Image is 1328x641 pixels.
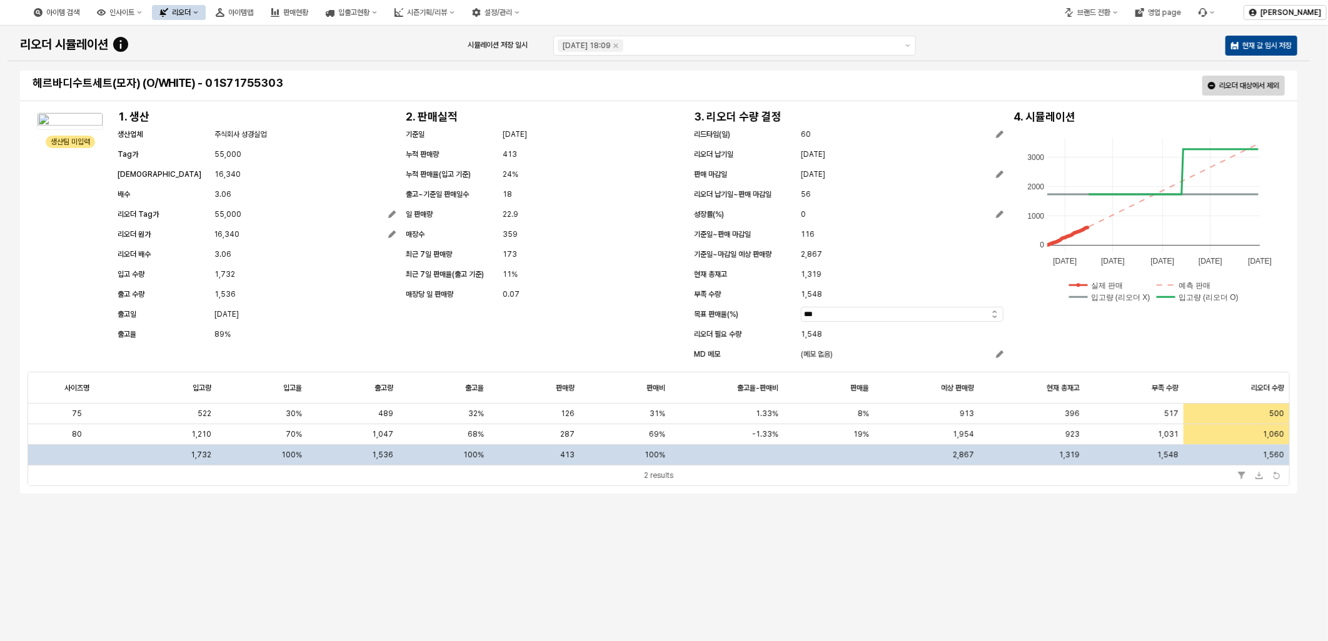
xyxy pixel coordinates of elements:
span: 1,031 [1158,429,1179,439]
div: 설정/관리 [485,8,512,17]
span: 기준일~판매 마감일 [694,230,751,239]
span: 1,060 [1263,429,1284,439]
span: 18 [503,188,512,201]
span: 1.33% [756,409,778,419]
span: 0 [801,208,806,221]
span: 0.07 [503,288,520,301]
div: 버그 제보 및 기능 개선 요청 [1191,5,1222,20]
span: 126 [561,409,575,419]
span: 1,560 [1263,450,1284,459]
button: 입출고현황 [318,5,385,20]
h4: 3. 리오더 수량 결정 [694,111,782,123]
button: 리오더 [152,5,206,20]
button: Download [1252,468,1267,483]
span: 주식회사 성경실업 [214,128,266,141]
span: 판매량 [556,382,575,392]
button: Filter [1234,468,1249,483]
span: (메모 없음) [801,348,833,360]
span: 1,319 [1059,450,1080,459]
span: 413 [560,450,575,459]
span: 500 [1269,409,1284,419]
span: 판매 마감일 [694,170,727,179]
span: 출고율 [465,382,484,392]
span: 8% [858,409,869,419]
button: 시즌기획/리뷰 [387,5,462,20]
button: 현재 값 임시 저장 [1225,36,1297,56]
span: 리오더 납기일 [694,150,733,159]
span: 기준일 [406,130,425,139]
span: 리오더 납기일~판매 마감일 [694,190,772,199]
div: 2 results [644,469,673,482]
span: 입고율 [283,382,302,392]
span: 31% [650,409,665,419]
span: 최근 7일 판매량 [406,250,452,259]
span: 판매율 [850,382,869,392]
div: Table toolbar [28,465,1289,485]
span: 923 [1065,429,1080,439]
div: Remove 2025-09-08 18:09 [614,43,619,48]
span: [DATE] [801,148,825,161]
span: 1,548 [1157,450,1179,459]
span: 68% [468,429,484,439]
h4: 1. 생산 [118,111,149,123]
button: 영업 page [1128,5,1189,20]
span: 3.06 [214,248,231,261]
span: 리오더 Tag가 [118,210,159,219]
span: 예상 판매량 [941,382,974,392]
span: 리오더 필요 수량 [694,330,742,339]
span: 3.06 [214,188,231,201]
button: [PERSON_NAME] [1244,5,1327,20]
span: 70% [286,429,302,439]
span: 11% [503,268,518,281]
span: [DATE] [214,308,239,320]
span: 1,732 [191,450,211,459]
span: 출고 수량 [118,290,144,299]
button: 리오더 대상에서 제외 [1202,76,1285,96]
span: 부족 수량 [694,290,721,299]
span: 80 [72,429,82,439]
div: 판매현황 [283,8,308,17]
span: 287 [560,429,575,439]
span: 1,732 [214,268,235,281]
span: 1,548 [801,328,822,340]
span: 부족 수량 [1152,382,1179,392]
h4: 2. 판매실적 [406,111,458,123]
span: MD 메모 [694,350,720,359]
span: 출고율 [118,330,136,339]
span: 100% [463,450,484,459]
span: 413 [503,148,517,161]
div: 아이템맵 [208,5,261,20]
span: [DEMOGRAPHIC_DATA] [118,170,201,179]
span: 24% [503,168,518,181]
span: 522 [198,409,211,419]
span: 359 [503,228,518,241]
button: 0 [801,207,1004,222]
button: 아이템 검색 [26,5,87,20]
div: 인사이트 [89,5,149,20]
span: 2,867 [801,248,822,261]
p: [PERSON_NAME] [1260,7,1321,17]
span: 19% [853,429,869,439]
span: 출고~기준일 판매일수 [406,190,469,199]
button: 증가 [987,307,1003,315]
span: 173 [503,248,517,261]
span: 매장수 [406,230,425,239]
span: 16,340 [214,228,239,241]
div: 영업 page [1148,8,1181,17]
div: 생산팀 미입력 [51,136,90,148]
span: 생산업체 [118,130,143,139]
span: 출고량 [375,382,393,392]
span: 현재 총재고 [694,270,727,279]
span: 1,548 [801,288,822,301]
span: 배수 [118,190,130,199]
div: [DATE] 18:09 [563,39,611,52]
span: Tag가 [118,150,138,159]
span: 16,340 [214,168,241,181]
span: 입고량 [193,382,211,392]
button: 제안 사항 표시 [900,36,915,55]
